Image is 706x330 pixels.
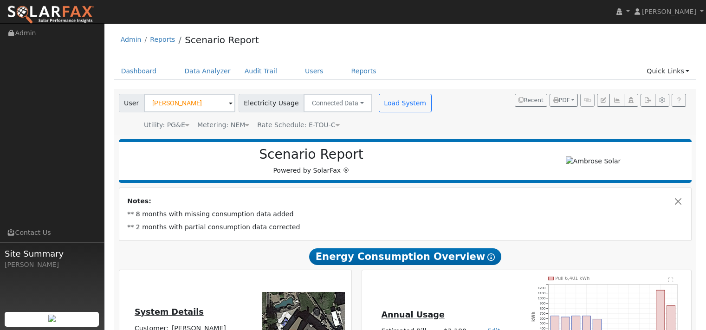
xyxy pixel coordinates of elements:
[257,121,339,129] span: Alias: HETOUC
[144,120,189,130] div: Utility: PG&E
[655,94,669,107] button: Settings
[185,34,259,45] a: Scenario Report
[641,94,655,107] button: Export Interval Data
[119,94,144,112] span: User
[197,120,249,130] div: Metering: NEM
[379,94,432,112] button: Load System
[556,276,590,281] text: Pull 6,401 kWh
[597,94,610,107] button: Edit User
[48,315,56,322] img: retrieve
[128,147,494,162] h2: Scenario Report
[135,307,204,317] u: System Details
[538,296,545,300] text: 1000
[114,63,164,80] a: Dashboard
[309,248,501,265] span: Energy Consumption Overview
[487,253,495,261] i: Show Help
[672,94,686,107] a: Help Link
[298,63,330,80] a: Users
[550,94,578,107] button: PDF
[674,196,683,206] button: Close
[640,63,696,80] a: Quick Links
[127,197,151,205] strong: Notes:
[538,291,545,295] text: 1100
[531,311,536,322] text: kWh
[609,94,624,107] button: Multi-Series Graph
[566,156,621,166] img: Ambrose Solar
[144,94,235,112] input: Select a User
[381,310,444,319] u: Annual Usage
[540,316,545,320] text: 600
[344,63,383,80] a: Reports
[150,36,175,43] a: Reports
[540,311,545,315] text: 700
[239,94,304,112] span: Electricity Usage
[177,63,238,80] a: Data Analyzer
[624,94,638,107] button: Login As
[515,94,547,107] button: Recent
[7,5,94,25] img: SolarFax
[126,208,685,221] td: ** 8 months with missing consumption data added
[121,36,142,43] a: Admin
[642,8,696,15] span: [PERSON_NAME]
[238,63,284,80] a: Audit Trail
[304,94,372,112] button: Connected Data
[540,301,545,305] text: 900
[540,306,545,310] text: 800
[5,247,99,260] span: Site Summary
[126,221,685,234] td: ** 2 months with partial consumption data corrected
[553,97,570,104] span: PDF
[669,277,674,283] text: 
[540,321,545,325] text: 500
[538,285,545,290] text: 1200
[5,260,99,270] div: [PERSON_NAME]
[123,147,499,175] div: Powered by SolarFax ®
